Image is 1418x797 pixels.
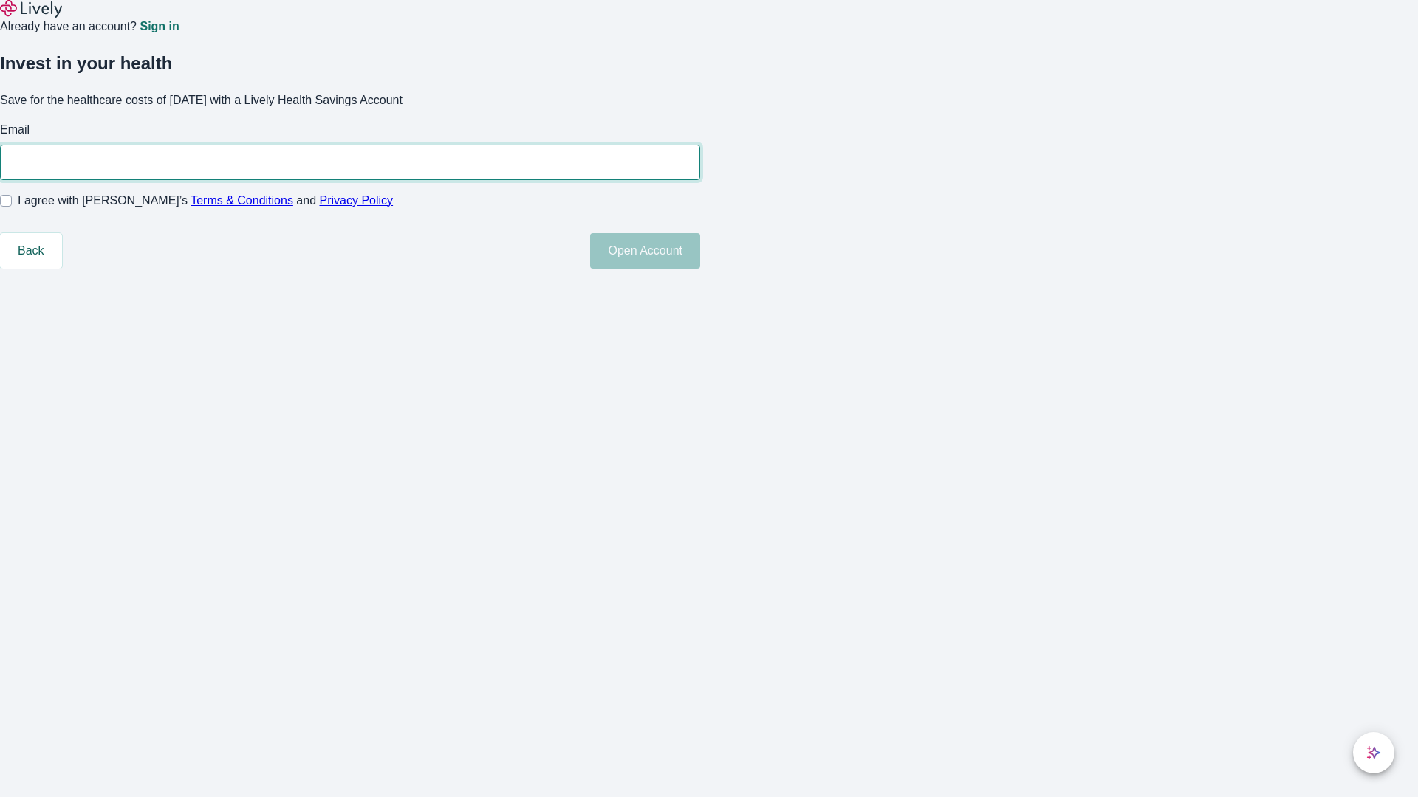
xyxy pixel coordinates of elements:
button: chat [1353,732,1394,773]
a: Privacy Policy [320,194,394,207]
svg: Lively AI Assistant [1366,745,1381,760]
a: Sign in [140,21,179,32]
span: I agree with [PERSON_NAME]’s and [18,192,393,210]
a: Terms & Conditions [191,194,293,207]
